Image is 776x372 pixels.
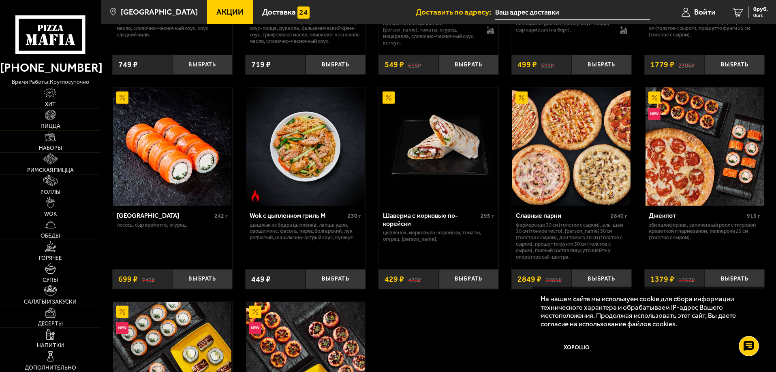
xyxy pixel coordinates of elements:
s: 618 ₽ [408,61,421,69]
button: Выбрать [438,55,498,74]
span: 1779 ₽ [650,61,674,69]
span: Горячее [39,255,62,261]
span: Доставка [262,8,296,16]
img: Акционный [515,91,528,104]
span: 449 ₽ [251,275,271,283]
p: шашлык из бедра цыплёнка, лапша удон, овощи микс, фасоль, перец болгарский, лук репчатый, шашлычн... [250,222,361,241]
span: 2840 г [611,213,627,219]
s: 3985 ₽ [545,275,562,283]
div: Wok с цыпленком гриль M [250,212,346,219]
img: Славные парни [512,87,631,206]
span: Обеды [41,233,60,239]
img: Акционный [383,91,395,104]
s: 1757 ₽ [678,275,695,283]
span: 2849 ₽ [517,275,541,283]
span: 295 г [481,213,494,219]
img: Акционный [648,91,661,104]
p: цыпленок, морковь по-корейски, томаты, огурец, [PERSON_NAME]. [383,230,494,242]
button: Выбрать [705,269,765,289]
button: Выбрать [705,55,765,74]
input: Ваш адрес доставки [495,5,650,20]
a: АкционныйФиладельфия [112,87,233,206]
img: Новинка [648,108,661,120]
span: 230 г [348,213,361,219]
button: Выбрать [306,55,366,74]
img: Акционный [249,306,261,318]
p: На нашем сайте мы используем cookie для сбора информации технического характера и обрабатываем IP... [541,295,752,328]
button: Выбрать [306,269,366,289]
button: Выбрать [172,55,232,74]
span: Супы [43,277,58,283]
span: Наборы [39,145,62,151]
span: 549 ₽ [385,61,404,69]
p: пепперони, [PERSON_NAME], соус-пицца, сыр пармезан (на борт). [516,20,612,33]
img: Акционный [116,306,128,318]
img: Шаверма с морковью по-корейски [379,87,498,206]
span: Роллы [41,189,60,195]
img: Острое блюдо [249,190,261,202]
span: Римская пицца [27,168,74,173]
span: 242 г [214,213,228,219]
span: Акции [216,8,244,16]
div: Шаверма с морковью по-корейски [383,212,479,227]
img: Wok с цыпленком гриль M [246,87,364,206]
img: 15daf4d41897b9f0e9f617042186c801.svg [297,6,310,19]
p: ветчина, [PERSON_NAME], пепперони, моцарелла, томаты, лук красный, халапеньо, соус-пицца, руккола... [250,13,361,45]
span: Войти [694,8,716,16]
div: [GEOGRAPHIC_DATA] [117,212,213,219]
div: Славные парни [516,212,609,219]
span: Салаты и закуски [24,299,77,305]
s: 749 ₽ [142,275,155,283]
a: АкционныйШаверма с морковью по-корейски [378,87,499,206]
button: Выбрать [571,55,631,74]
p: Запечённый ролл с тигровой креветкой и пармезаном, Эби Калифорния, Фермерская 25 см (толстое с сы... [649,13,760,38]
span: Пицца [41,123,60,129]
img: Филадельфия [113,87,231,206]
span: [GEOGRAPHIC_DATA] [121,8,198,16]
button: Хорошо [541,336,614,360]
div: Джекпот [649,212,745,219]
span: 915 г [747,213,760,219]
a: АкционныйНовинкаДжекпот [644,87,765,206]
span: 749 ₽ [118,61,138,69]
s: 2306 ₽ [678,61,695,69]
p: лосось, Сыр креметте, огурец. [117,222,228,228]
s: 591 ₽ [541,61,554,69]
a: АкционныйСлавные парни [511,87,632,206]
p: лук репчатый, цыпленок, [PERSON_NAME], томаты, огурец, моцарелла, сливочно-чесночный соус, кетчуп. [383,20,479,46]
p: Эби Калифорния, Запечённый ролл с тигровой креветкой и пармезаном, Пепперони 25 см (толстое с сыр... [649,222,760,241]
span: 429 ₽ [385,275,404,283]
span: 719 ₽ [251,61,271,69]
span: 0 руб. [753,6,768,12]
button: Выбрать [438,269,498,289]
p: креветка тигровая, моцарелла, руккола, трюфельное масло, оливково-чесночное масло, сливочно-чесно... [117,13,228,38]
span: Доставить по адресу: [416,8,495,16]
s: 470 ₽ [408,275,421,283]
span: Напитки [37,343,64,349]
span: 0 шт. [753,13,768,18]
button: Выбрать [172,269,232,289]
span: Дополнительно [25,365,76,371]
span: 1379 ₽ [650,275,674,283]
img: Акционный [116,91,128,104]
p: Фермерская 30 см (толстое с сыром), Аль-Шам 30 см (тонкое тесто), [PERSON_NAME] 30 см (толстое с ... [516,222,627,261]
img: Джекпот [646,87,764,206]
span: WOK [44,211,57,217]
a: Острое блюдоWok с цыпленком гриль M [245,87,366,206]
span: 499 ₽ [517,61,537,69]
img: Новинка [249,322,261,334]
span: Десерты [38,321,63,327]
span: Хит [45,102,56,107]
img: Новинка [116,322,128,334]
button: Выбрать [571,269,631,289]
span: 699 ₽ [118,275,138,283]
